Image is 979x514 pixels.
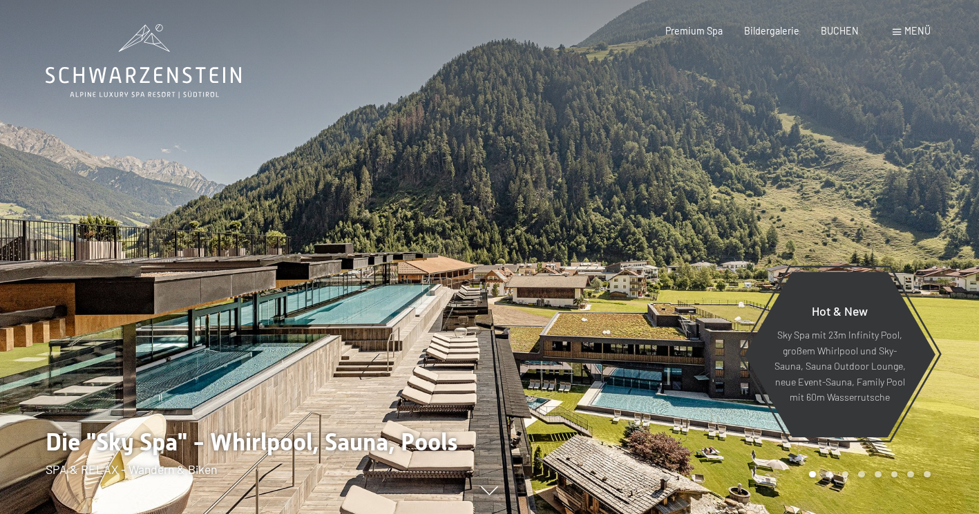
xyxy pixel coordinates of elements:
div: Carousel Page 4 [858,471,865,478]
span: Hot & New [812,303,868,318]
a: Bildergalerie [744,25,799,37]
span: Menü [904,25,931,37]
div: Carousel Page 8 [924,471,931,478]
a: BUCHEN [821,25,859,37]
div: Carousel Page 6 [891,471,898,478]
div: Carousel Pagination [804,471,930,478]
p: Sky Spa mit 23m Infinity Pool, großem Whirlpool und Sky-Sauna, Sauna Outdoor Lounge, neue Event-S... [774,327,906,406]
div: Carousel Page 1 (Current Slide) [809,471,816,478]
a: Hot & New Sky Spa mit 23m Infinity Pool, großem Whirlpool und Sky-Sauna, Sauna Outdoor Lounge, ne... [743,271,936,438]
div: Carousel Page 2 [826,471,833,478]
div: Carousel Page 5 [875,471,882,478]
div: Carousel Page 7 [907,471,914,478]
a: Premium Spa [665,25,723,37]
div: Carousel Page 3 [842,471,849,478]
